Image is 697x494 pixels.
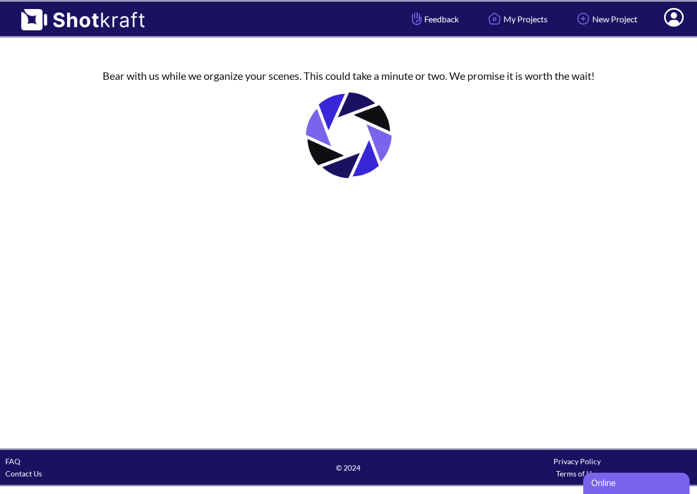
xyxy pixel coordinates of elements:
[583,471,692,494] iframe: chat widget
[5,469,42,478] a: Contact Us
[477,5,556,33] a: My Projects
[463,467,692,480] div: Terms of Use
[485,10,503,28] img: Home Icon
[234,462,463,474] span: © 2024
[574,10,592,28] img: Add Icon
[463,455,692,467] div: Privacy Policy
[409,10,424,28] img: Hand Icon
[5,457,20,466] a: FAQ
[409,13,459,25] span: Feedback
[566,5,645,33] a: New Project
[296,82,402,188] img: Loading..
